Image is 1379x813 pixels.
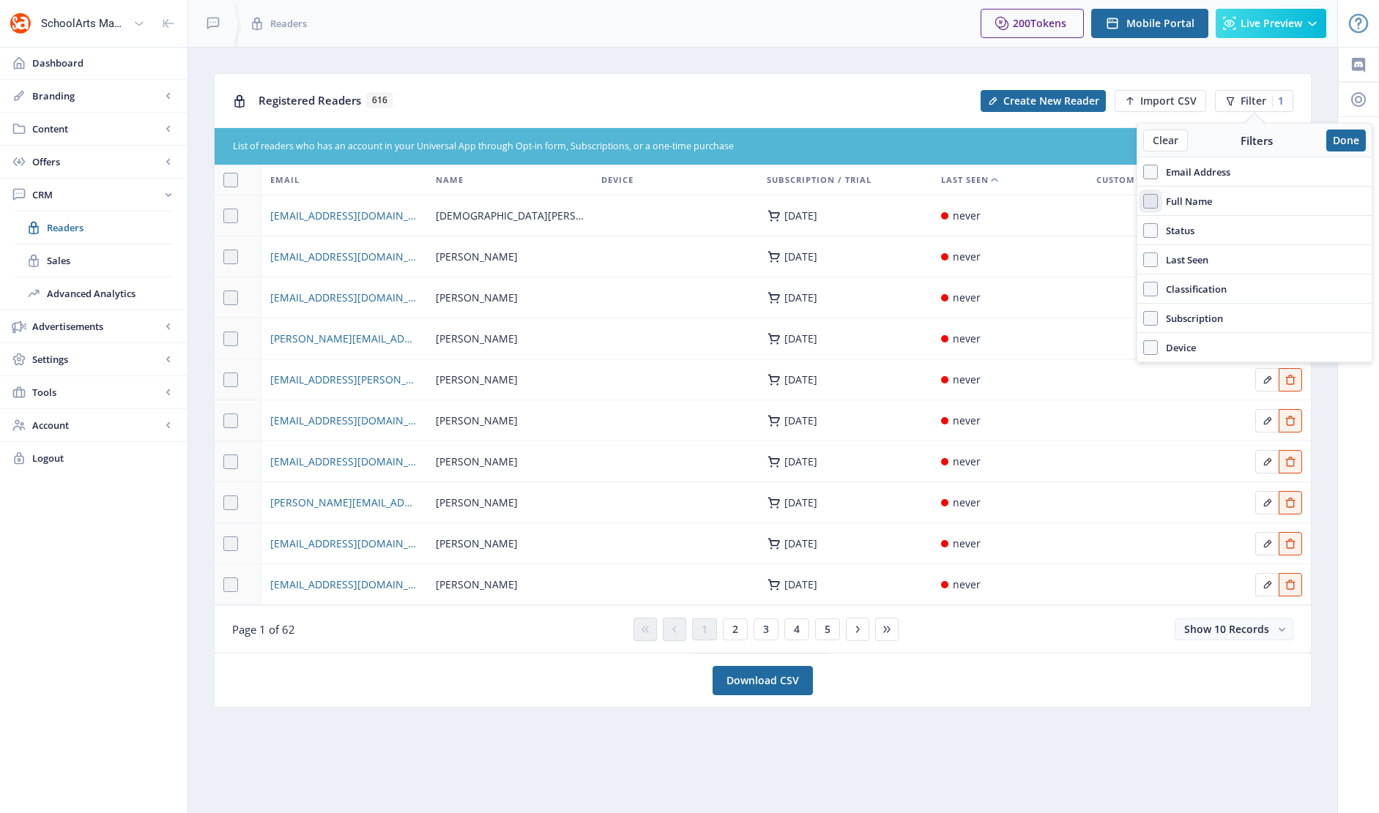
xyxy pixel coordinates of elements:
div: never [953,494,981,512]
a: [EMAIL_ADDRESS][DOMAIN_NAME] [270,207,418,225]
span: [PERSON_NAME] [436,412,518,430]
span: Mobile Portal [1126,18,1194,29]
span: Sales [47,253,173,268]
div: never [953,207,981,225]
span: Show 10 Records [1184,622,1269,636]
span: Subscription [1158,310,1223,327]
span: Settings [32,352,161,367]
a: Edit page [1255,412,1279,426]
div: [DATE] [784,210,817,222]
span: Last Seen [941,171,989,189]
span: CRM [32,187,161,202]
a: [EMAIL_ADDRESS][DOMAIN_NAME] [270,289,418,307]
div: [DATE] [784,251,817,263]
span: Email Address [1158,163,1230,181]
span: Logout [32,451,176,465]
div: [DATE] [784,292,817,304]
a: Sales [15,244,173,277]
div: never [953,576,981,593]
a: [EMAIL_ADDRESS][DOMAIN_NAME] [270,535,418,552]
span: Branding [32,89,161,103]
a: Advanced Analytics [15,277,173,310]
span: 3 [763,623,769,635]
a: Edit page [1255,535,1279,549]
span: Content [32,121,161,136]
span: [EMAIL_ADDRESS][DOMAIN_NAME] [270,453,418,471]
span: Live Preview [1241,18,1302,29]
span: Last Seen [1158,251,1208,269]
a: [PERSON_NAME][EMAIL_ADDRESS][DOMAIN_NAME] [270,494,418,512]
div: never [953,453,981,471]
a: [EMAIL_ADDRESS][DOMAIN_NAME] [270,248,418,266]
span: 2 [732,623,738,635]
a: New page [1106,90,1206,112]
a: Edit page [1255,453,1279,467]
div: [DATE] [784,579,817,591]
span: Offers [32,154,161,169]
span: Device [601,171,633,189]
div: never [953,412,981,430]
button: Clear [1143,130,1188,151]
span: 616 [367,93,393,108]
a: [PERSON_NAME][EMAIL_ADDRESS][DOMAIN_NAME] [270,330,418,348]
a: Edit page [1279,494,1302,508]
div: [DATE] [784,538,817,550]
span: [PERSON_NAME] [436,576,518,593]
button: 3 [754,618,778,640]
span: Filter [1241,95,1266,107]
button: Filter1 [1215,90,1293,112]
a: Edit page [1279,576,1302,590]
span: Device [1158,339,1196,356]
span: Import CSV [1140,95,1197,107]
button: Done [1326,130,1366,151]
span: Readers [47,220,173,235]
a: Edit page [1279,535,1302,549]
span: Advanced Analytics [47,286,173,301]
button: Import CSV [1115,90,1206,112]
a: Edit page [1255,494,1279,508]
a: [EMAIL_ADDRESS][PERSON_NAME][DOMAIN_NAME] [270,371,418,389]
span: [PERSON_NAME] [436,371,518,389]
a: [EMAIL_ADDRESS][DOMAIN_NAME] [270,412,418,430]
span: 1 [702,623,707,635]
span: [EMAIL_ADDRESS][DOMAIN_NAME] [270,576,418,593]
button: Create New Reader [981,90,1106,112]
span: [PERSON_NAME] [436,494,518,512]
div: List of readers who has an account in your Universal App through Opt-in form, Subscriptions, or a... [233,140,1205,154]
span: 5 [825,623,830,635]
app-collection-view: Registered Readers [214,73,1312,653]
span: Custom Data [1096,171,1163,189]
span: Registered Readers [259,93,361,108]
a: Edit page [1255,576,1279,590]
button: 5 [815,618,840,640]
span: [PERSON_NAME] [436,248,518,266]
span: [DEMOGRAPHIC_DATA][PERSON_NAME] [436,207,584,225]
div: [DATE] [784,497,817,509]
span: Name [436,171,464,189]
div: [DATE] [784,456,817,468]
span: [PERSON_NAME] [436,289,518,307]
span: 4 [794,623,800,635]
a: Edit page [1279,371,1302,385]
span: Advertisements [32,319,161,334]
div: SchoolArts Magazine [41,7,127,40]
span: Readers [270,16,307,31]
a: Edit page [1279,412,1302,426]
div: [DATE] [784,333,817,345]
div: never [953,330,981,348]
button: 1 [692,618,717,640]
span: Subscription / Trial [767,171,871,189]
span: Dashboard [32,56,176,70]
span: [PERSON_NAME] [436,535,518,552]
a: Edit page [1279,453,1302,467]
a: Readers [15,211,173,244]
img: properties.app_icon.png [9,12,32,35]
